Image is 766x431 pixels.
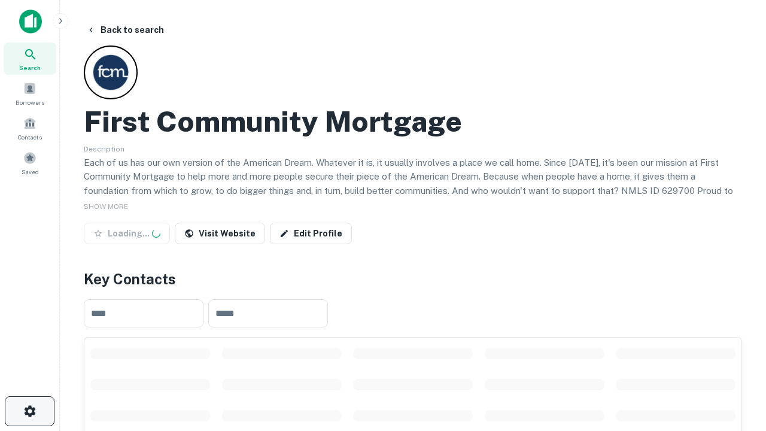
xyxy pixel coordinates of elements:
iframe: Chat Widget [706,297,766,354]
p: Each of us has our own version of the American Dream. Whatever it is, it usually involves a place... [84,156,742,212]
h2: First Community Mortgage [84,104,462,139]
span: Search [19,63,41,72]
span: Borrowers [16,98,44,107]
a: Contacts [4,112,56,144]
span: SHOW MORE [84,202,128,211]
a: Visit Website [175,223,265,244]
img: capitalize-icon.png [19,10,42,34]
h4: Key Contacts [84,268,742,290]
a: Edit Profile [270,223,352,244]
a: Borrowers [4,77,56,110]
span: Description [84,145,124,153]
span: Contacts [18,132,42,142]
a: Search [4,43,56,75]
span: Saved [22,167,39,177]
a: Saved [4,147,56,179]
button: Back to search [81,19,169,41]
